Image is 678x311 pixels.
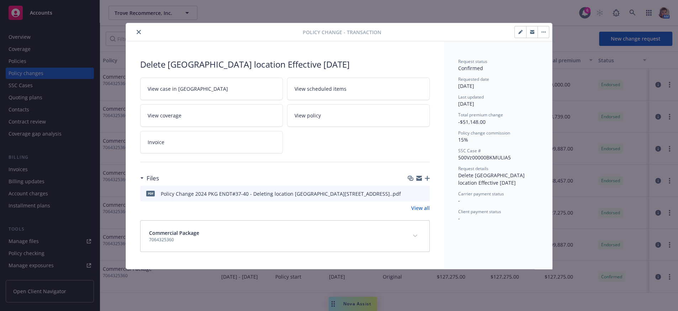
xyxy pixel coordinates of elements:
[458,197,460,204] span: -
[458,172,526,186] span: Delete [GEOGRAPHIC_DATA] location Effective [DATE]
[140,174,159,183] div: Files
[287,78,430,100] a: View scheduled items
[458,209,501,215] span: Client payment status
[458,191,504,197] span: Carrier payment status
[458,165,488,172] span: Request details
[148,138,164,146] span: Invoice
[148,85,228,93] span: View case in [GEOGRAPHIC_DATA]
[295,85,346,93] span: View scheduled items
[134,28,143,36] button: close
[140,78,283,100] a: View case in [GEOGRAPHIC_DATA]
[287,104,430,127] a: View policy
[458,130,510,136] span: Policy change commission
[146,191,155,196] span: pdf
[458,154,511,161] span: 500Vz00000BKMULIA5
[458,118,486,125] span: -$51,148.00
[458,76,489,82] span: Requested date
[458,58,487,64] span: Request status
[147,174,159,183] h3: Files
[303,28,381,36] span: Policy change - Transaction
[161,190,401,197] div: Policy Change 2024 PKG ENDT#37-40 - Deleting location [GEOGRAPHIC_DATA][STREET_ADDRESS]..pdf
[140,131,283,153] a: Invoice
[458,215,460,222] span: -
[458,112,503,118] span: Total premium change
[420,190,427,197] button: preview file
[458,100,474,107] span: [DATE]
[295,112,321,119] span: View policy
[409,190,415,197] button: download file
[141,221,429,252] div: Commercial Package7064325360expand content
[458,148,481,154] span: SSC Case #
[458,83,474,89] span: [DATE]
[140,58,430,70] div: Delete [GEOGRAPHIC_DATA] location Effective [DATE]
[409,230,421,242] button: expand content
[458,65,483,72] span: Confirmed
[458,136,468,143] span: 15%
[140,104,283,127] a: View coverage
[411,204,430,212] a: View all
[148,112,181,119] span: View coverage
[149,229,199,237] span: Commercial Package
[149,237,199,243] span: 7064325360
[458,94,484,100] span: Last updated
